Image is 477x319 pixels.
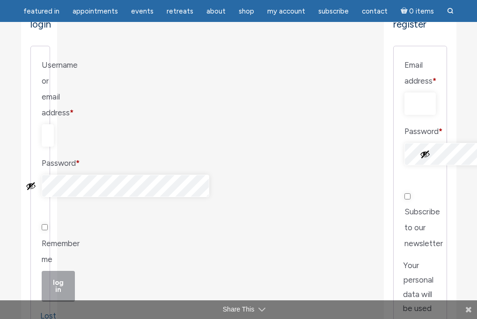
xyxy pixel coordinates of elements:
[125,2,159,21] a: Events
[395,1,440,21] a: Cart0 items
[233,2,260,21] a: Shop
[239,7,254,15] span: Shop
[420,149,430,159] button: Show password
[356,2,393,21] a: Contact
[409,8,434,15] span: 0 items
[404,193,411,199] input: Subscribe to our newsletter
[362,7,388,15] span: Contact
[23,7,59,15] span: featured in
[404,207,443,248] span: Subscribe to our newsletter
[318,7,349,15] span: Subscribe
[131,7,154,15] span: Events
[267,7,305,15] span: My Account
[313,2,354,21] a: Subscribe
[401,7,410,15] i: Cart
[262,2,311,21] a: My Account
[18,2,65,21] a: featured in
[404,123,436,139] label: Password
[42,239,80,264] span: Remember me
[167,7,193,15] span: Retreats
[206,7,226,15] span: About
[42,224,48,230] input: Remember me
[26,181,36,191] button: Show password
[201,2,231,21] a: About
[67,2,124,21] a: Appointments
[161,2,199,21] a: Retreats
[404,57,436,89] label: Email address
[393,19,447,30] h2: Register
[30,19,48,30] h2: Login
[73,7,118,15] span: Appointments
